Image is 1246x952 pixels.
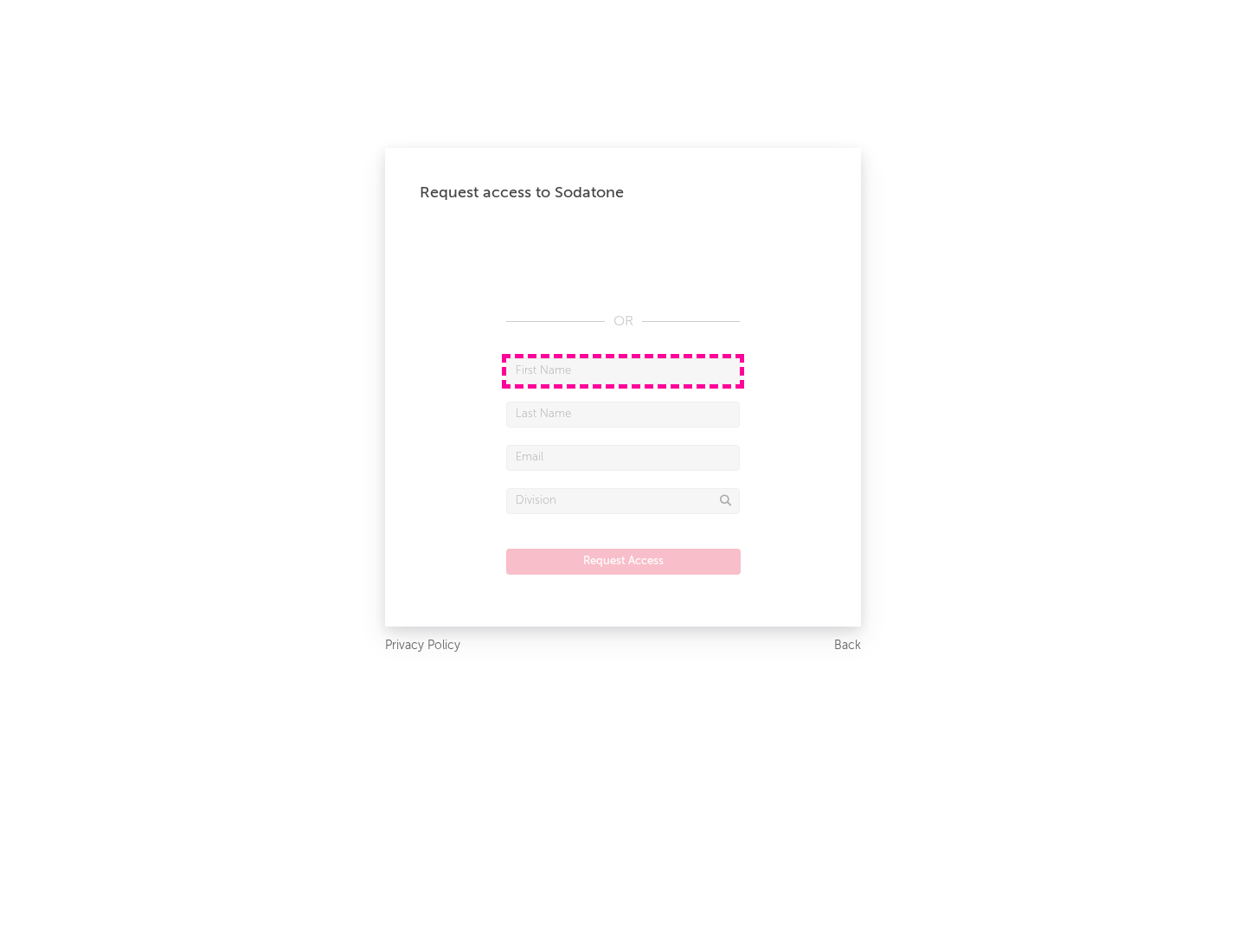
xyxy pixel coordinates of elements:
[506,402,740,428] input: Last Name
[506,549,741,575] button: Request Access
[834,635,861,657] a: Back
[506,358,740,384] input: First Name
[385,635,460,657] a: Privacy Policy
[506,488,740,514] input: Division
[506,312,740,332] div: OR
[506,445,740,471] input: Email
[420,183,826,203] div: Request access to Sodatone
